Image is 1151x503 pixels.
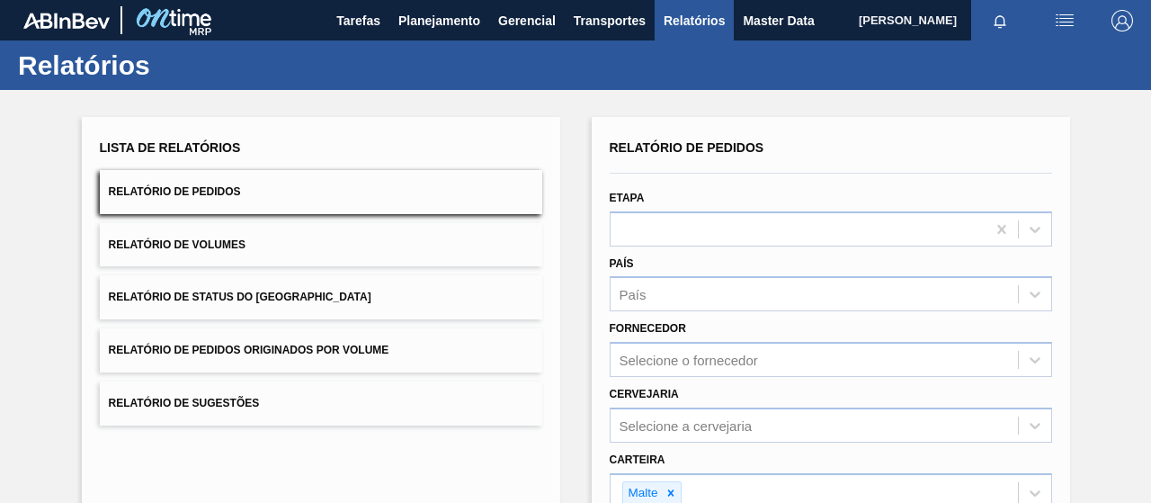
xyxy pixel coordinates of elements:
[498,10,556,31] span: Gerencial
[100,170,542,214] button: Relatório de Pedidos
[109,291,371,303] span: Relatório de Status do [GEOGRAPHIC_DATA]
[610,140,764,155] span: Relatório de Pedidos
[100,382,542,426] button: Relatório de Sugestões
[336,10,380,31] span: Tarefas
[100,223,542,267] button: Relatório de Volumes
[620,418,753,433] div: Selecione a cervejaria
[664,10,725,31] span: Relatórios
[574,10,646,31] span: Transportes
[620,353,758,368] div: Selecione o fornecedor
[23,13,110,29] img: TNhmsLtSVTkK8tSr43FrP2fwEKptu5GPRR3wAAAABJRU5ErkJggg==
[1054,10,1075,31] img: userActions
[100,275,542,319] button: Relatório de Status do [GEOGRAPHIC_DATA]
[620,287,647,302] div: País
[610,257,634,270] label: País
[109,185,241,198] span: Relatório de Pedidos
[743,10,814,31] span: Master Data
[971,8,1029,33] button: Notificações
[1111,10,1133,31] img: Logout
[610,322,686,335] label: Fornecedor
[610,454,665,466] label: Carteira
[100,140,241,155] span: Lista de Relatórios
[610,388,679,400] label: Cervejaria
[398,10,480,31] span: Planejamento
[610,192,645,204] label: Etapa
[109,397,260,409] span: Relatório de Sugestões
[100,328,542,373] button: Relatório de Pedidos Originados por Volume
[18,55,337,76] h1: Relatórios
[109,344,389,356] span: Relatório de Pedidos Originados por Volume
[109,238,245,251] span: Relatório de Volumes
